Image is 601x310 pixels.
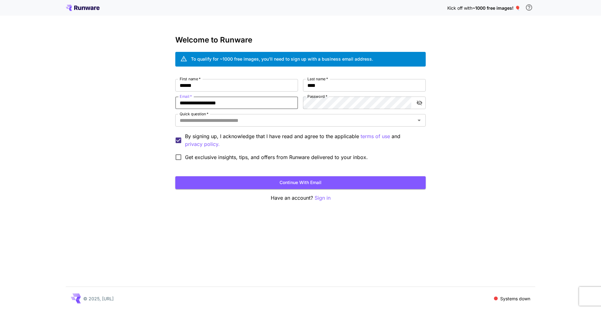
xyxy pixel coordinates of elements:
span: Kick off with [447,5,472,11]
label: Password [307,94,327,99]
label: Last name [307,76,328,82]
div: To qualify for ~1000 free images, you’ll need to sign up with a business email address. [191,56,373,62]
button: By signing up, I acknowledge that I have read and agree to the applicable terms of use and [185,140,220,148]
p: terms of use [361,132,390,140]
label: Quick question [180,111,208,117]
p: Systems down [500,295,530,302]
button: Continue with email [175,176,426,189]
span: Get exclusive insights, tips, and offers from Runware delivered to your inbox. [185,153,368,161]
button: Open [415,116,424,125]
p: By signing up, I acknowledge that I have read and agree to the applicable and [185,132,421,148]
span: ~1000 free images! 🎈 [472,5,520,11]
p: Have an account? [175,194,426,202]
button: In order to qualify for free credit, you need to sign up with a business email address and click ... [523,1,535,14]
button: Sign in [315,194,331,202]
label: First name [180,76,201,82]
p: © 2025, [URL] [83,295,114,302]
button: By signing up, I acknowledge that I have read and agree to the applicable and privacy policy. [361,132,390,140]
button: toggle password visibility [414,97,425,108]
label: Email [180,94,192,99]
p: privacy policy. [185,140,220,148]
h3: Welcome to Runware [175,36,426,44]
